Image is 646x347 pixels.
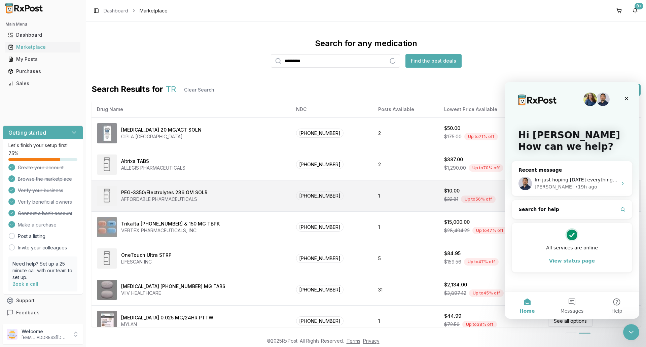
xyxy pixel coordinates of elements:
button: Search for help [10,121,125,134]
button: Messages [45,210,89,237]
div: $387.00 [444,156,463,163]
button: View status page [14,172,121,186]
p: Let's finish your setup first! [8,142,77,149]
button: Dashboard [3,30,83,40]
span: Browse the marketplace [18,176,72,182]
button: Clear Search [179,84,220,96]
div: Up to 45 % off [469,289,504,297]
div: [MEDICAL_DATA] 0.025 MG/24HR PTTW [121,314,213,321]
div: Up to 56 % off [461,196,496,203]
a: 3 [606,333,618,345]
div: Up to 71 % off [464,133,498,140]
a: Invite your colleagues [18,244,67,251]
button: Help [90,210,135,237]
span: [PHONE_NUMBER] [296,316,344,325]
img: PEG-3350/Electrolytes 236 GM SOLR [97,186,117,206]
div: Purchases [8,68,78,75]
a: Purchases [5,65,80,77]
span: Marketplace [140,7,168,14]
td: 1 [373,211,439,243]
img: User avatar [7,329,17,340]
th: NDC [291,101,373,117]
a: 1 [579,333,591,345]
a: Dashboard [104,7,128,14]
span: Make a purchase [18,221,57,228]
button: Sales [3,78,83,89]
iframe: Intercom live chat [505,82,639,319]
div: Up to 70 % off [469,164,503,172]
a: My Posts [5,53,80,65]
button: Feedback [3,307,83,319]
div: $50.00 [444,125,460,132]
p: Need help? Set up a 25 minute call with our team to set up. [12,261,73,281]
nav: pagination [565,333,633,345]
div: My Posts [8,56,78,63]
div: $10.00 [444,187,460,194]
td: 1 [373,305,439,337]
span: Verify your business [18,187,63,194]
span: Messages [56,227,79,232]
td: 5 [373,243,439,274]
img: RxPost Logo [3,3,46,13]
img: SUMAtriptan 20 MG/ACT SOLN [97,123,117,143]
img: Triumeq 600-50-300 MG TABS [97,280,117,300]
th: Posts Available [373,101,439,117]
button: Purchases [3,66,83,77]
div: CIPLA [GEOGRAPHIC_DATA] [121,133,202,140]
button: 9+ [630,5,641,16]
div: [PERSON_NAME] [30,102,69,109]
th: Drug Name [92,101,291,117]
span: $28,404.22 [444,227,470,234]
a: Sales [5,77,80,90]
span: [PHONE_NUMBER] [296,129,344,138]
div: Marketplace [8,44,78,50]
h2: Main Menu [5,22,80,27]
div: Search for any medication [315,38,417,49]
a: See all options [548,315,593,327]
a: 2 [592,333,604,345]
span: $72.50 [444,321,460,328]
span: 75 % [8,150,19,157]
div: Up to 47 % off [464,258,499,266]
span: Home [15,227,30,232]
img: Altrixa TABS [97,154,117,175]
h3: Getting started [8,129,46,137]
div: Close [116,11,128,23]
a: Privacy [363,338,380,344]
div: VIIV HEALTHCARE [121,290,225,297]
button: Find the best deals [405,54,462,68]
span: $175.00 [444,133,462,140]
div: $2,134.00 [444,281,467,288]
td: 2 [373,117,439,149]
div: Dashboard [8,32,78,38]
div: • 19h ago [70,102,92,109]
a: Marketplace [5,41,80,53]
td: 2 [373,149,439,180]
button: Support [3,294,83,307]
span: $3,897.42 [444,290,466,297]
p: Welcome [22,328,68,335]
span: Create your account [18,164,64,171]
a: Terms [347,338,360,344]
span: Search for help [14,124,55,131]
button: Marketplace [3,42,83,53]
a: Post a listing [18,233,45,240]
div: OneTouch Ultra STRP [121,252,172,258]
div: AFFORDABLE PHARMACEUTICALS [121,196,208,203]
span: [PHONE_NUMBER] [296,254,344,263]
iframe: Intercom live chat [623,324,639,340]
div: ALLEGIS PHARMACEUTICALS [121,165,185,171]
nav: breadcrumb [104,7,168,14]
span: TR [166,84,176,96]
span: $1,290.00 [444,165,466,171]
div: Trikafta [PHONE_NUMBER] & 150 MG TBPK [121,220,220,227]
span: $22.81 [444,196,458,203]
span: Help [107,227,117,232]
span: Search Results for [92,84,163,96]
